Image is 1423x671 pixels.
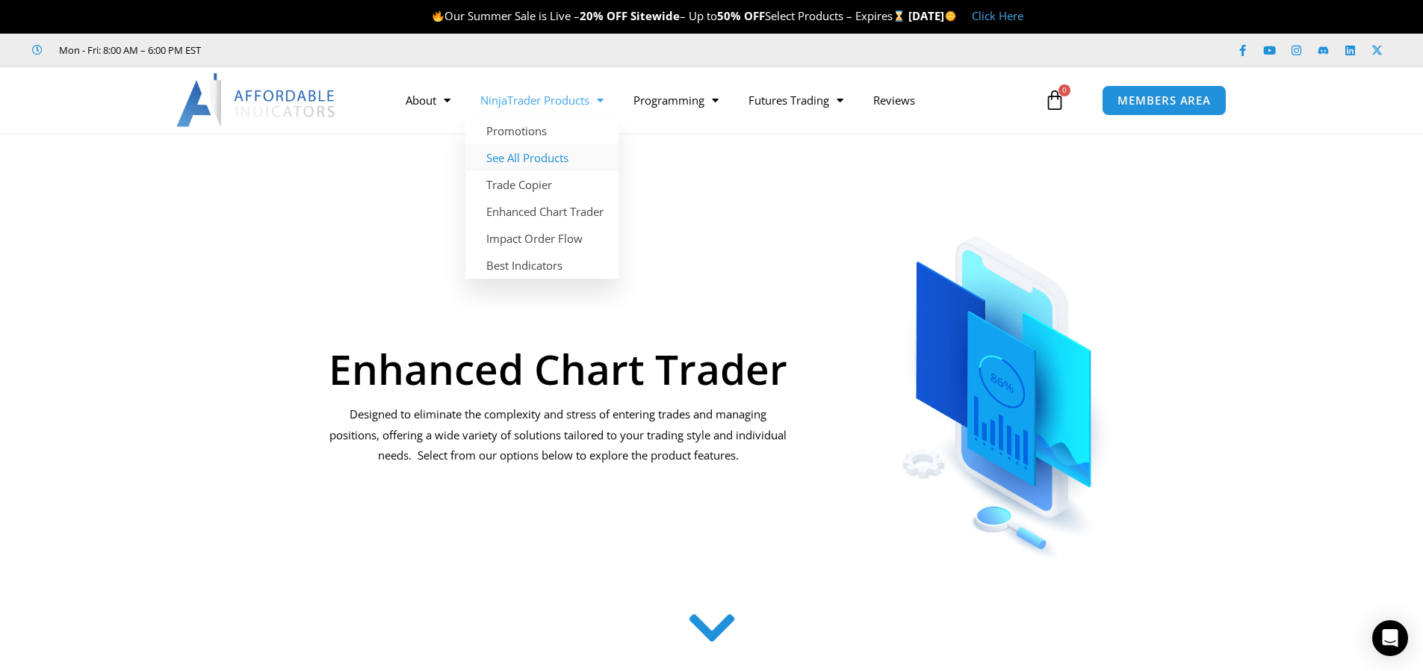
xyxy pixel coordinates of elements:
[853,200,1159,564] img: ChartTrader | Affordable Indicators – NinjaTrader
[465,83,619,117] a: NinjaTrader Products
[176,73,337,127] img: LogoAI | Affordable Indicators – NinjaTrader
[717,8,765,23] strong: 50% OFF
[391,83,1041,117] nav: Menu
[465,225,619,252] a: Impact Order Flow
[432,8,908,23] span: Our Summer Sale is Live – – Up to Select Products – Expires
[580,8,627,23] strong: 20% OFF
[972,8,1023,23] a: Click Here
[222,43,446,58] iframe: Customer reviews powered by Trustpilot
[1372,620,1408,656] div: Open Intercom Messenger
[858,83,930,117] a: Reviews
[619,83,734,117] a: Programming
[465,252,619,279] a: Best Indicators
[391,83,465,117] a: About
[465,117,619,279] ul: NinjaTrader Products
[465,144,619,171] a: See All Products
[433,10,444,22] img: 🔥
[630,8,680,23] strong: Sitewide
[893,10,905,22] img: ⌛
[908,8,957,23] strong: [DATE]
[465,117,619,144] a: Promotions
[1058,84,1070,96] span: 0
[1102,85,1227,116] a: MEMBERS AREA
[734,83,858,117] a: Futures Trading
[55,41,201,59] span: Mon - Fri: 8:00 AM – 6:00 PM EST
[328,348,789,389] h1: Enhanced Chart Trader
[465,171,619,198] a: Trade Copier
[1022,78,1088,122] a: 0
[1117,95,1211,106] span: MEMBERS AREA
[945,10,956,22] img: 🌞
[465,198,619,225] a: Enhanced Chart Trader
[328,404,789,467] p: Designed to eliminate the complexity and stress of entering trades and managing positions, offeri...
